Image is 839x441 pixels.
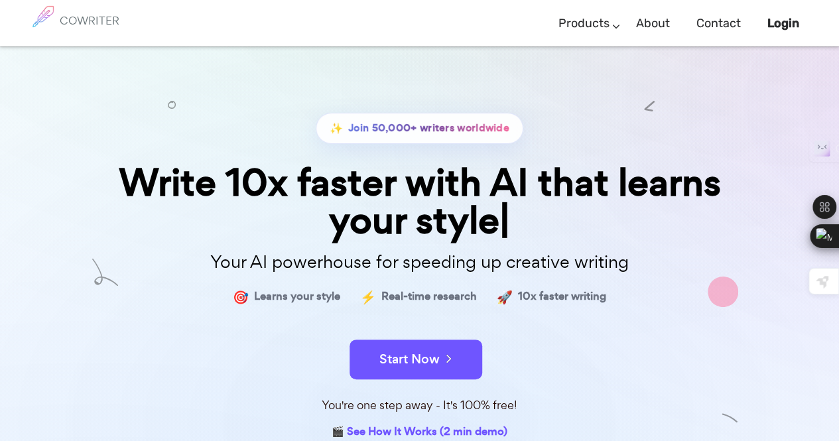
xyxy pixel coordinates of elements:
[88,164,751,239] div: Write 10x faster with AI that learns your style
[254,287,340,306] span: Learns your style
[497,287,513,306] span: 🚀
[558,4,610,43] a: Products
[767,16,799,31] b: Login
[360,287,376,306] span: ⚡
[767,4,799,43] a: Login
[348,119,509,138] span: Join 50,000+ writers worldwide
[518,287,606,306] span: 10x faster writing
[381,287,477,306] span: Real-time research
[88,396,751,415] div: You're one step away - It's 100% free!
[60,15,119,27] h6: COWRITER
[696,4,741,43] a: Contact
[636,4,670,43] a: About
[330,119,343,138] span: ✨
[350,340,482,379] button: Start Now
[233,287,249,306] span: 🎯
[88,248,751,277] p: Your AI powerhouse for speeding up creative writing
